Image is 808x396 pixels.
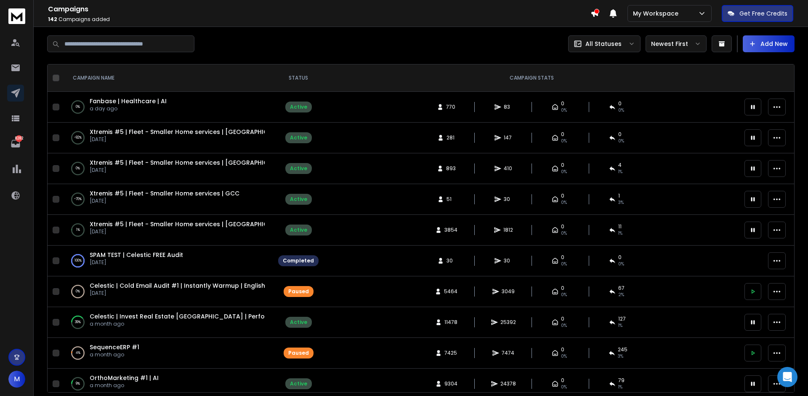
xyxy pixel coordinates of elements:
[90,290,265,297] p: [DATE]
[561,377,564,384] span: 0
[561,353,567,360] span: 0%
[618,193,620,199] span: 1
[76,103,80,111] p: 0 %
[290,380,307,387] div: Active
[7,135,24,152] a: 8282
[290,196,307,203] div: Active
[561,316,564,322] span: 0
[743,35,795,52] button: Add New
[90,382,159,389] p: a month ago
[90,167,265,174] p: [DATE]
[561,322,567,329] span: 0%
[561,384,567,391] span: 0%
[63,184,273,215] td: -70%Xtremis #5 | Fleet - Smaller Home services | GCC[DATE]
[444,227,457,233] span: 3854
[290,104,307,110] div: Active
[500,380,516,387] span: 24378
[63,92,273,123] td: 0%Fanbase | Healthcare | AIa day ago
[561,138,567,144] span: 0%
[561,193,564,199] span: 0
[722,5,793,22] button: Get Free Credits
[444,288,457,295] span: 5464
[288,350,309,356] div: Paused
[447,134,455,141] span: 281
[618,254,622,261] span: 0
[90,189,239,198] a: Xtremis #5 | Fleet - Smaller Home services | GCC
[446,104,455,110] span: 770
[504,257,512,264] span: 30
[90,251,183,259] a: SPAM TEST | Celestic FREE Audit
[561,223,564,230] span: 0
[90,97,167,105] a: Fanbase | Healthcare | AI
[618,230,622,237] span: 1 %
[48,16,57,23] span: 142
[90,374,159,382] a: OrthoMarketing #1 | AI
[76,349,80,357] p: 4 %
[561,107,567,114] span: 0%
[90,136,265,143] p: [DATE]
[63,215,273,246] td: 1%Xtremis #5 | Fleet - Smaller Home services | [GEOGRAPHIC_DATA][DATE]
[290,165,307,172] div: Active
[618,322,622,329] span: 1 %
[561,346,564,353] span: 0
[561,254,564,261] span: 0
[324,64,739,92] th: CAMPAIGN STATS
[646,35,707,52] button: Newest First
[561,169,567,175] span: 0%
[618,353,623,360] span: 3 %
[502,350,514,356] span: 7474
[90,343,139,351] a: SequenceERP #1
[561,292,567,298] span: 0%
[290,227,307,233] div: Active
[75,318,81,326] p: 39 %
[561,162,564,169] span: 0
[618,346,627,353] span: 245
[618,316,626,322] span: 127
[504,196,512,203] span: 30
[585,40,622,48] p: All Statuses
[618,384,622,391] span: 1 %
[90,220,292,228] a: Xtremis #5 | Fleet - Smaller Home services | [GEOGRAPHIC_DATA]
[618,377,625,384] span: 79
[500,319,516,326] span: 25392
[561,199,567,206] span: 0%
[63,64,273,92] th: CAMPAIGN NAME
[504,104,512,110] span: 83
[90,128,292,136] a: Xtremis #5 | Fleet - Smaller Home services | [GEOGRAPHIC_DATA]
[76,226,80,234] p: 1 %
[63,153,273,184] td: 0%Xtremis #5 | Fleet - Smaller Home services | [GEOGRAPHIC_DATA][DATE]
[90,158,292,167] a: Xtremis #5 | Fleet - Smaller Home services | [GEOGRAPHIC_DATA]
[288,288,309,295] div: Paused
[777,367,797,387] div: Open Intercom Messenger
[48,4,590,14] h1: Campaigns
[76,287,80,296] p: 0 %
[618,138,624,144] span: 0 %
[90,105,167,112] p: a day ago
[446,165,456,172] span: 893
[739,9,787,18] p: Get Free Credits
[618,223,622,230] span: 11
[273,64,324,92] th: STATUS
[76,380,80,388] p: 9 %
[74,195,82,203] p: -70 %
[90,281,360,290] a: Celestic | Cold Email Audit #1 | Instantly Warmup | English + [GEOGRAPHIC_DATA] + Gulf
[48,16,590,23] p: Campaigns added
[290,134,307,141] div: Active
[444,380,457,387] span: 9304
[290,319,307,326] div: Active
[63,123,273,153] td: -92%Xtremis #5 | Fleet - Smaller Home services | [GEOGRAPHIC_DATA][DATE]
[618,261,624,268] span: 0 %
[561,230,567,237] span: 0%
[90,259,183,266] p: [DATE]
[283,257,314,264] div: Completed
[8,371,25,388] button: M
[618,199,624,206] span: 3 %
